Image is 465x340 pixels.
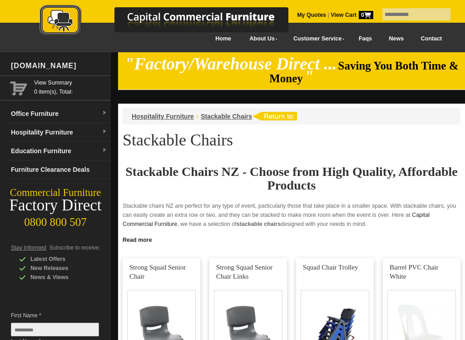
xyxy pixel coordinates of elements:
a: View Cart0 [329,12,373,18]
a: Education Furnituredropdown [7,142,111,160]
strong: stackable chairs [237,221,281,227]
strong: Stackable Chairs NZ - Choose from High Quality, Affordable Products [125,165,457,192]
h1: Stackable Chairs [123,131,460,149]
span: First Name * [11,311,94,320]
div: [DOMAIN_NAME] [7,52,111,80]
a: Office Furnituredropdown [7,105,111,123]
div: News & Views [19,273,105,282]
a: Furniture Clearance Deals [7,160,111,179]
a: Hospitality Furnituredropdown [7,123,111,142]
a: Faqs [350,29,381,49]
span: 0 item(s), Total: [34,78,107,95]
img: dropdown [102,129,107,135]
span: Saving You Both Time & Money [269,60,458,85]
input: First Name * [11,323,99,336]
li: › [196,112,198,121]
a: View Summary [34,78,107,87]
span: Subscribe to receive: [49,245,100,251]
img: Capital Commercial Furniture Logo [15,5,332,38]
img: dropdown [102,110,107,116]
p: Stackable chairs NZ are perfect for any type of event, particularly those that take place in a sm... [123,201,460,229]
a: Stackable Chairs [201,113,252,120]
img: return to [252,112,297,120]
em: "Factory/Warehouse Direct ... [125,55,337,73]
div: Latest Offers [19,255,105,264]
span: Stay Informed [11,245,46,251]
a: News [381,29,412,49]
span: 0 [359,11,373,19]
div: New Releases [19,264,105,273]
a: Capital Commercial Furniture Logo [15,5,332,40]
em: " [304,67,314,86]
img: dropdown [102,148,107,153]
a: Click to read more [118,233,465,245]
strong: View Cart [331,12,373,18]
a: Contact [412,29,450,49]
a: Hospitality Furniture [132,113,194,120]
